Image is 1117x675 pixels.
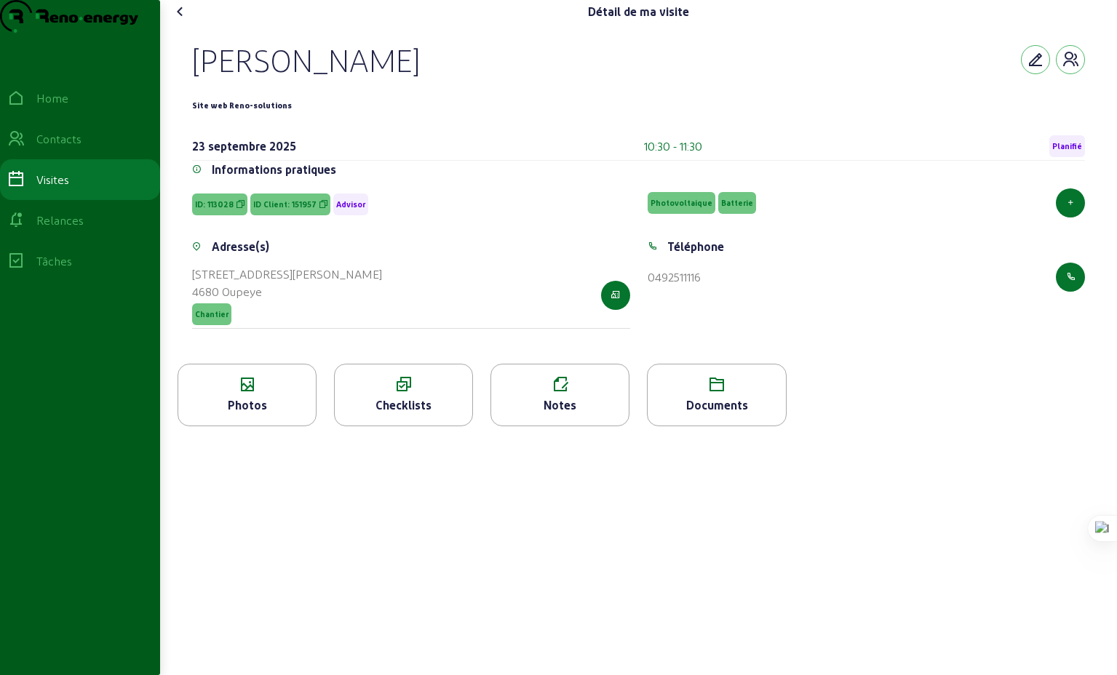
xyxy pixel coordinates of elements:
div: Visites [36,171,69,188]
span: Photovoltaique [651,198,712,208]
div: Notes [491,396,629,414]
span: ID Client: 151957 [253,199,317,209]
div: Relances [36,212,84,229]
div: Tâches [36,252,72,270]
div: [STREET_ADDRESS][PERSON_NAME] [192,265,382,283]
div: Documents [648,396,785,414]
div: 4680 Oupeye [192,283,382,300]
div: Adresse(s) [212,238,269,255]
div: Home [36,89,68,107]
div: 0492511116 [648,268,701,286]
div: 10:30 - 11:30 [644,137,702,155]
div: 23 septembre 2025 [192,137,296,155]
div: Photos [178,396,316,414]
span: Planifié [1052,141,1082,151]
div: Contacts [36,130,82,148]
span: Advisor [336,199,365,209]
span: Batterie [721,198,753,208]
div: Informations pratiques [212,161,336,178]
div: Détail de ma visite [588,3,689,20]
span: Chantier [195,309,228,319]
div: Site web Reno-solutions [192,97,292,114]
div: [PERSON_NAME] [192,41,420,79]
div: Téléphone [667,238,724,255]
div: Checklists [335,396,472,414]
span: ID: 113028 [195,199,234,209]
